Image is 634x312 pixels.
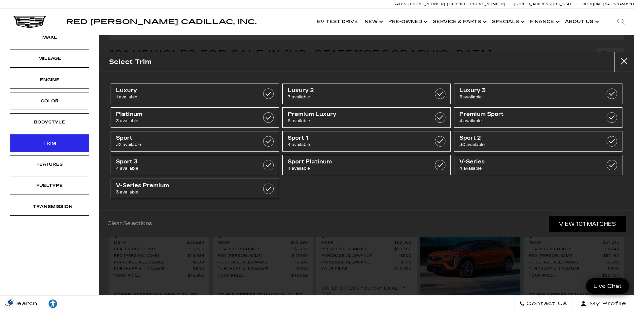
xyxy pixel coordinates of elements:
span: Luxury [116,87,250,94]
div: Color [33,97,66,105]
a: Sales: [PHONE_NUMBER] [394,2,447,6]
span: 32 available [116,141,250,148]
section: Click to Open Cookie Consent Modal [3,298,18,305]
a: Finance [527,9,562,35]
a: Sport Platinum4 available [282,155,451,175]
span: Sales: [605,2,617,6]
a: Sport 34 available [111,155,279,175]
span: 3 available [116,189,250,195]
a: Luxury 23 available [282,84,451,104]
span: Premium Sport [459,111,593,118]
img: Opt-Out Icon [3,298,18,305]
span: [PHONE_NUMBER] [469,2,506,6]
a: V-Series Premium3 available [111,179,279,199]
span: Sport 2 [459,135,593,141]
span: Live Chat [590,282,625,290]
button: Open user profile menu [573,295,634,312]
span: 4 available [116,165,250,172]
a: Live Chat [586,278,629,294]
span: 6 available [288,118,422,124]
span: Luxury 3 [459,87,593,94]
a: Red [PERSON_NAME] Cadillac, Inc. [66,18,257,25]
a: New [361,9,385,35]
a: View 101 Matches [549,216,626,232]
div: MileageMileage [10,50,89,67]
span: Platinum [116,111,250,118]
span: 9 AM-6 PM [617,2,634,6]
a: V-Series4 available [454,155,622,175]
a: Luxury1 available [111,84,279,104]
span: 4 available [459,118,593,124]
span: Sport 3 [116,158,250,165]
span: V-Series [459,158,593,165]
div: Engine [33,76,66,84]
div: MakeMake [10,28,89,46]
span: 3 available [116,118,250,124]
span: 4 available [459,165,593,172]
a: Contact Us [514,295,573,312]
div: BodystyleBodystyle [10,113,89,131]
span: 3 available [288,94,422,100]
span: Sport [116,135,250,141]
div: Search [608,9,634,35]
div: Bodystyle [33,119,66,126]
a: Sport32 available [111,131,279,152]
span: V-Series Premium [116,182,250,189]
a: Sport 14 available [282,131,451,152]
a: EV Test Drive [314,9,361,35]
div: EngineEngine [10,71,89,89]
a: Service & Parts [430,9,489,35]
span: My Profile [587,299,626,308]
span: Search [10,299,38,308]
a: [STREET_ADDRESS][US_STATE] [514,2,576,6]
a: About Us [562,9,601,35]
a: Platinum3 available [111,107,279,128]
img: Cadillac Dark Logo with Cadillac White Text [13,16,46,28]
a: Explore your accessibility options [43,295,63,312]
span: Premium Luxury [288,111,422,118]
div: Transmission [33,203,66,210]
span: 3 available [459,94,593,100]
div: Explore your accessibility options [43,299,63,309]
span: Luxury 2 [288,87,422,94]
div: Make [33,34,66,41]
a: Sport 230 available [454,131,622,152]
span: Red [PERSON_NAME] Cadillac, Inc. [66,18,257,26]
a: Luxury 33 available [454,84,622,104]
div: TrimTrim [10,134,89,152]
span: Sport 1 [288,135,422,141]
div: Features [33,161,66,168]
button: close [614,52,634,72]
div: Trim [33,140,66,147]
span: Sport Platinum [288,158,422,165]
h2: Select Trim [109,56,152,67]
a: Clear Selections [107,220,152,228]
div: Fueltype [33,182,66,189]
div: FeaturesFeatures [10,156,89,173]
span: Open [DATE] [582,2,604,6]
span: 4 available [288,165,422,172]
div: FueltypeFueltype [10,177,89,194]
a: Specials [489,9,527,35]
span: Contact Us [525,299,567,308]
div: ColorColor [10,92,89,110]
a: Service: [PHONE_NUMBER] [447,2,507,6]
span: Sales: [394,2,407,6]
span: [PHONE_NUMBER] [408,2,445,6]
span: 1 available [116,94,250,100]
div: Mileage [33,55,66,62]
a: Premium Sport4 available [454,107,622,128]
a: Pre-Owned [385,9,430,35]
div: TransmissionTransmission [10,198,89,216]
span: 4 available [288,141,422,148]
span: Service: [449,2,468,6]
a: Premium Luxury6 available [282,107,451,128]
span: 30 available [459,141,593,148]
